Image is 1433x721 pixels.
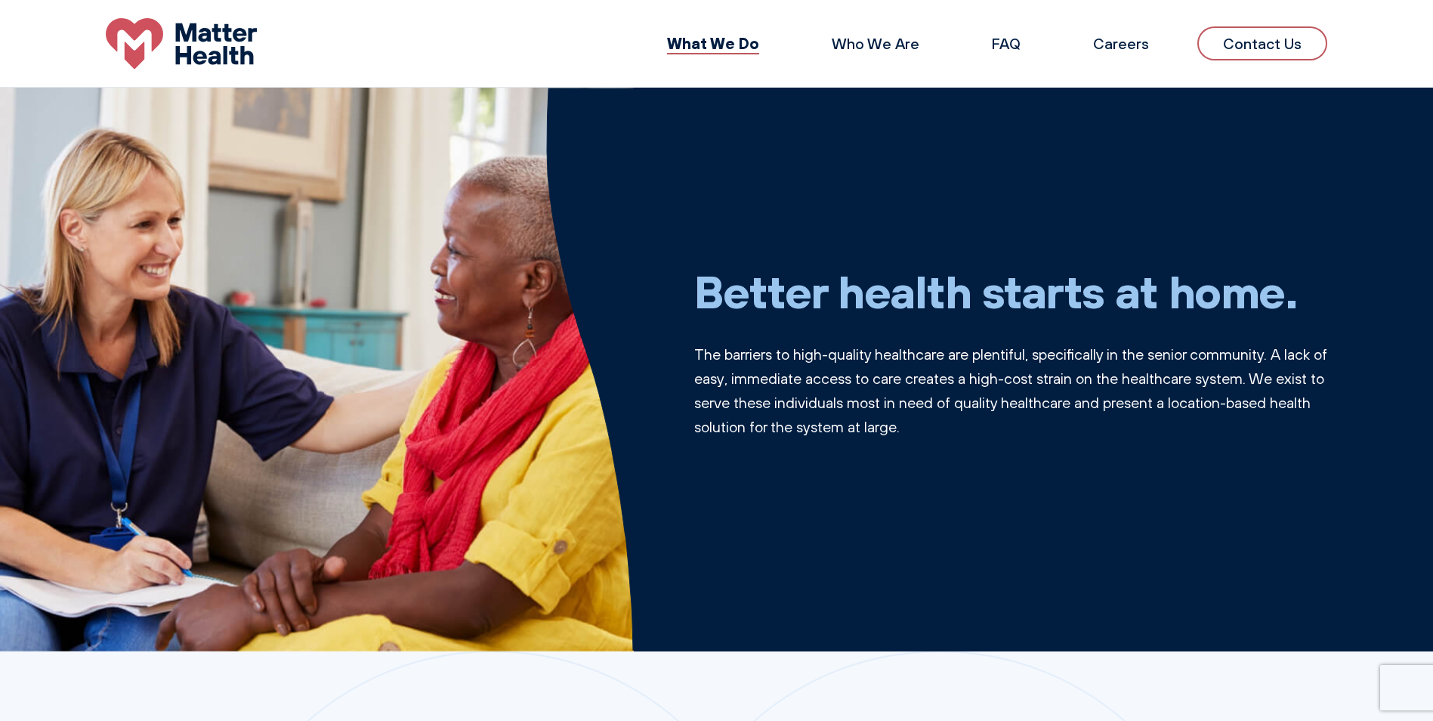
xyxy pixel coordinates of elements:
[667,33,759,53] a: What We Do
[832,34,919,53] a: Who We Are
[694,342,1328,439] p: The barriers to high-quality healthcare are plentiful, specifically in the senior community. A la...
[694,264,1328,318] h1: Better health starts at home.
[1197,26,1327,60] a: Contact Us
[1093,34,1149,53] a: Careers
[992,34,1021,53] a: FAQ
